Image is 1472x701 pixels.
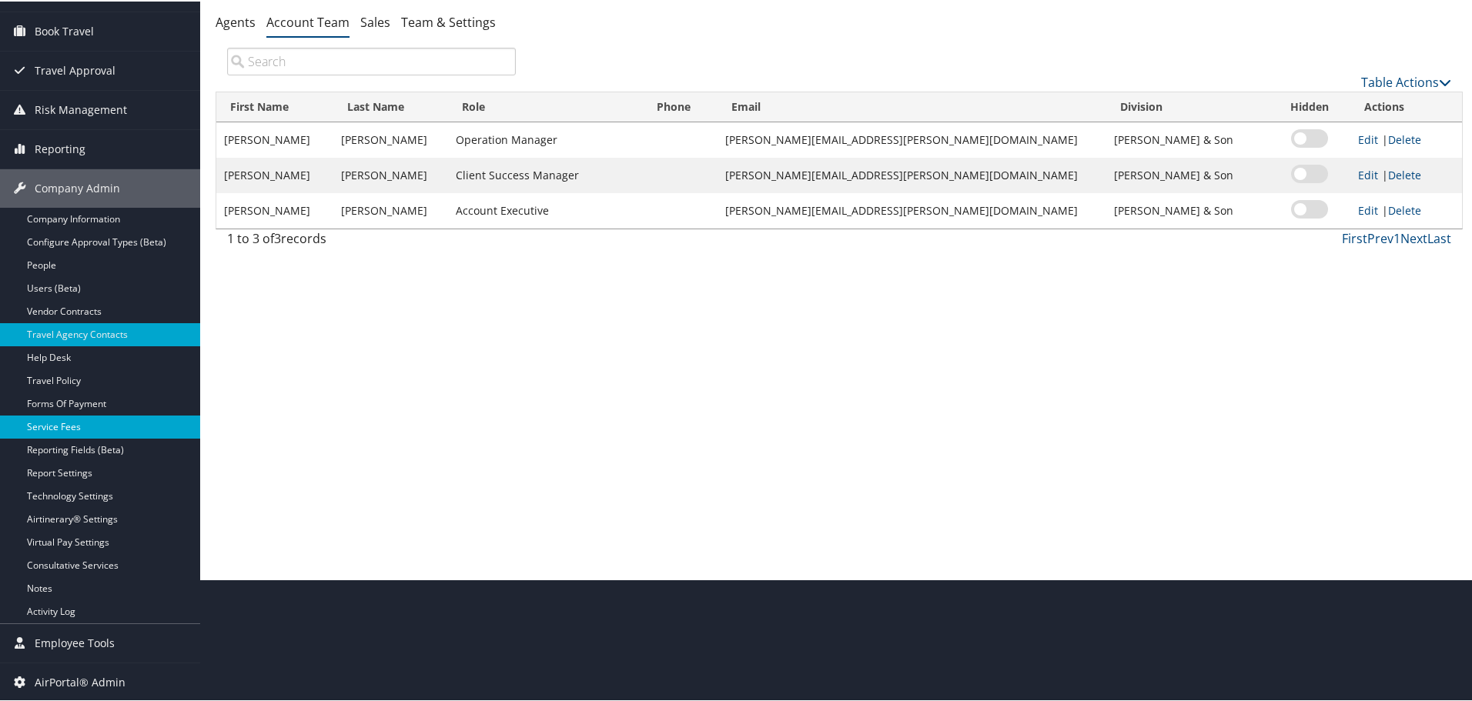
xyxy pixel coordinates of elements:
th: Role: activate to sort column ascending [448,91,643,121]
a: Agents [216,12,256,29]
td: Account Executive [448,192,643,227]
td: [PERSON_NAME] [216,156,333,192]
a: Prev [1367,229,1393,245]
th: Phone [643,91,718,121]
a: 1 [1393,229,1400,245]
span: 3 [274,229,281,245]
span: Risk Management [35,89,127,128]
td: [PERSON_NAME] & Son [1106,192,1268,227]
td: [PERSON_NAME] [216,192,333,227]
td: | [1350,121,1462,156]
span: Company Admin [35,168,120,206]
a: Team & Settings [401,12,496,29]
th: Hidden: activate to sort column ascending [1268,91,1351,121]
th: First Name: activate to sort column ascending [216,91,333,121]
span: Employee Tools [35,623,115,661]
td: [PERSON_NAME] [216,121,333,156]
td: [PERSON_NAME][EMAIL_ADDRESS][PERSON_NAME][DOMAIN_NAME] [718,121,1106,156]
a: Delete [1388,202,1421,216]
td: [PERSON_NAME] [333,156,448,192]
td: | [1350,156,1462,192]
td: [PERSON_NAME] & Son [1106,156,1268,192]
td: [PERSON_NAME] [333,121,448,156]
a: Delete [1388,131,1421,145]
td: [PERSON_NAME][EMAIL_ADDRESS][PERSON_NAME][DOMAIN_NAME] [718,156,1106,192]
td: | [1350,192,1462,227]
a: Next [1400,229,1427,245]
th: Division: activate to sort column ascending [1106,91,1268,121]
input: Search [227,46,516,74]
span: Reporting [35,129,85,167]
td: Operation Manager [448,121,643,156]
a: Edit [1358,202,1378,216]
a: Table Actions [1361,72,1451,89]
a: Sales [360,12,390,29]
a: Delete [1388,166,1421,181]
td: [PERSON_NAME] [333,192,448,227]
span: AirPortal® Admin [35,662,125,700]
span: Travel Approval [35,50,115,88]
td: [PERSON_NAME][EMAIL_ADDRESS][PERSON_NAME][DOMAIN_NAME] [718,192,1106,227]
th: Email: activate to sort column ascending [718,91,1106,121]
a: Last [1427,229,1451,245]
span: Book Travel [35,11,94,49]
th: Last Name: activate to sort column ascending [333,91,448,121]
a: Account Team [266,12,350,29]
th: Actions [1350,91,1462,121]
a: Edit [1358,166,1378,181]
div: 1 to 3 of records [227,228,516,254]
td: Client Success Manager [448,156,643,192]
a: Edit [1358,131,1378,145]
td: [PERSON_NAME] & Son [1106,121,1268,156]
a: First [1342,229,1367,245]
